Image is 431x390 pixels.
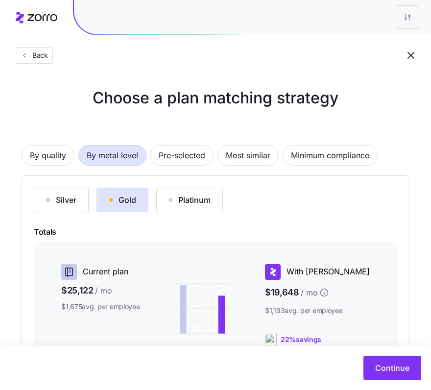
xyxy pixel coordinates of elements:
button: Most similar [217,145,279,166]
span: 22% savings [281,335,321,344]
img: ai-icon.png [265,334,277,345]
span: By quality [30,146,66,165]
button: Platinum [156,188,223,212]
h1: Choose a plan matching strategy [22,86,409,110]
span: Totals [34,226,397,238]
span: Pre-selected [159,146,205,165]
span: $19,648 [265,284,370,302]
button: By metal level [78,145,146,166]
button: Silver [34,188,89,212]
button: Gold [96,188,148,212]
button: Pre-selected [150,145,214,166]
span: By metal level [87,146,138,165]
span: Most similar [226,146,270,165]
div: Platinum [168,194,211,206]
span: Continue [375,362,409,374]
span: $1,193 avg. per employee [265,306,370,316]
button: Continue [363,356,421,380]
div: Current plan [61,264,140,280]
button: Back [16,47,53,64]
span: $1,675 avg. per employee [61,302,140,312]
div: Gold [109,194,136,206]
div: Silver [46,194,76,206]
button: Minimum compliance [283,145,378,166]
span: Back [28,50,48,60]
div: With [PERSON_NAME] [265,264,370,280]
span: / mo [95,285,112,297]
button: By quality [22,145,74,166]
span: Minimum compliance [291,146,369,165]
span: $25,122 [61,284,140,298]
span: / mo [301,287,317,299]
